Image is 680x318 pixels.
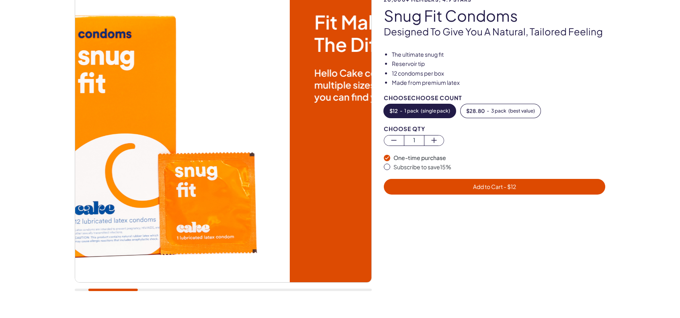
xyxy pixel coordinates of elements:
span: Add to Cart [473,183,516,190]
div: Subscribe to save 15 % [393,163,605,171]
span: 3 pack [491,108,506,114]
span: $ 28.80 [466,108,485,114]
button: Add to Cart - $12 [384,179,605,195]
li: The ultimate snug fit [392,51,605,59]
span: ( single pack ) [421,108,450,114]
span: ( best value ) [508,108,535,114]
button: - [461,104,541,118]
div: Choose Qty [384,126,605,132]
span: - $ 12 [503,183,516,190]
p: Designed to give you a natural, tailored feeling [384,25,605,39]
div: One-time purchase [393,154,605,162]
span: $ 12 [389,108,398,114]
button: - [384,104,456,118]
div: Choose Choose Count [384,95,605,101]
li: Reservoir tip [392,60,605,68]
h1: Snug Fit Condoms [384,7,605,24]
span: 1 pack [404,108,419,114]
li: Made from premium latex [392,79,605,87]
li: 12 condoms per box [392,70,605,78]
span: 1 [404,135,424,145]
